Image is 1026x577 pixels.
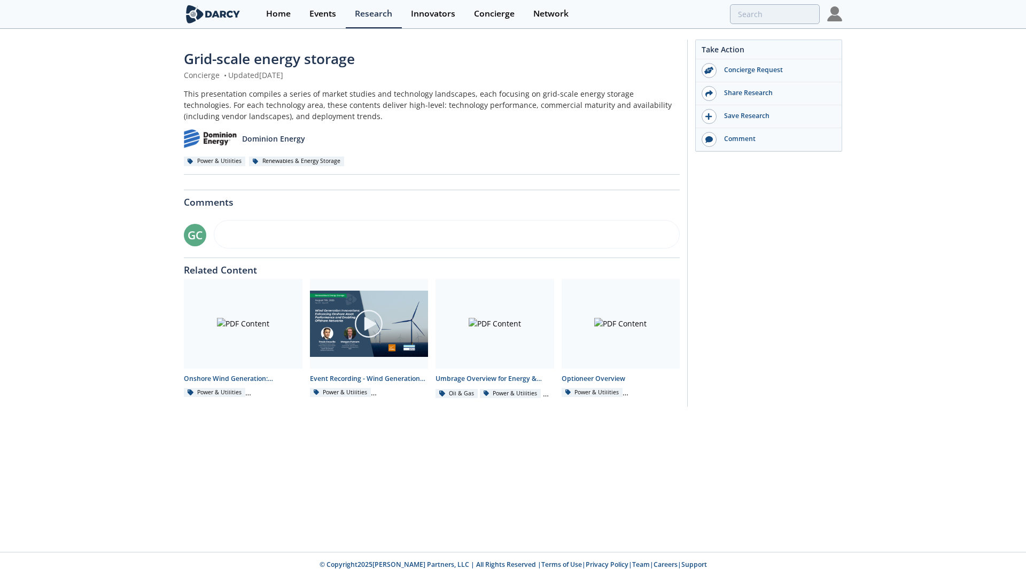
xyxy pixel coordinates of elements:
div: Related Content [184,258,680,275]
div: Concierge [474,10,515,18]
a: Team [632,560,650,569]
span: Grid-scale energy storage [184,49,355,68]
a: Privacy Policy [586,560,628,569]
div: Power & Utilities [310,388,371,397]
span: • [222,70,228,80]
div: Oil & Gas [436,389,478,399]
div: Network [533,10,569,18]
div: Renewables & Energy Storage [249,157,344,166]
div: Power & Utilities [480,389,541,399]
a: PDF Content Onshore Wind Generation: Operations & Maintenance (O&M) - Technology Landscape Power ... [180,279,306,399]
div: Power & Utilities [562,388,623,397]
a: Careers [654,560,678,569]
div: Events [309,10,336,18]
div: Event Recording - Wind Generation Innovations: Enhancing Onshore Asset Performance and Enabling O... [310,374,429,384]
img: Video Content [310,291,429,357]
p: © Copyright 2025 [PERSON_NAME] Partners, LLC | All Rights Reserved | | | | | [118,560,908,570]
a: PDF Content Optioneer Overview Power & Utilities [558,279,684,399]
img: play-chapters-gray.svg [354,309,384,339]
div: Concierge Updated [DATE] [184,69,680,81]
div: Share Research [717,88,836,98]
p: Dominion Energy [242,133,305,144]
div: Save Research [717,111,836,121]
a: PDF Content Umbrage Overview for Energy & Utilities Oil & Gas Power & Utilities [432,279,558,399]
div: Optioneer Overview [562,374,680,384]
div: GC [184,224,206,246]
div: Onshore Wind Generation: Operations & Maintenance (O&M) - Technology Landscape [184,374,302,384]
div: Power & Utilities [184,157,245,166]
img: logo-wide.svg [184,5,242,24]
input: Advanced Search [730,4,820,24]
div: Take Action [696,44,842,59]
div: Concierge Request [717,65,836,75]
div: This presentation compiles a series of market studies and technology landscapes, each focusing on... [184,88,680,122]
div: Research [355,10,392,18]
a: Support [681,560,707,569]
div: Innovators [411,10,455,18]
div: Home [266,10,291,18]
a: Terms of Use [541,560,582,569]
div: Comments [184,190,680,207]
div: Power & Utilities [184,388,245,397]
a: Video Content Event Recording - Wind Generation Innovations: Enhancing Onshore Asset Performance ... [306,279,432,399]
img: Profile [827,6,842,21]
div: Umbrage Overview for Energy & Utilities [436,374,554,384]
div: Comment [717,134,836,144]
